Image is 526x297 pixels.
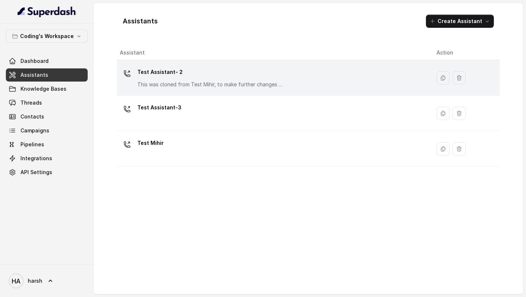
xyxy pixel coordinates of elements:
[28,277,42,285] span: harsh
[20,85,66,93] span: Knowledge Bases
[117,45,431,60] th: Assistant
[20,99,42,106] span: Threads
[20,57,49,65] span: Dashboard
[426,15,494,28] button: Create Assistant
[137,66,283,78] p: Test Assistant- 2
[6,82,88,95] a: Knowledge Bases
[6,96,88,109] a: Threads
[6,68,88,82] a: Assistants
[137,81,283,88] p: This was cloned from Test Mihir, to make further changes as discussed with the Superdash team.
[18,6,76,18] img: light.svg
[431,45,500,60] th: Action
[20,127,49,134] span: Campaigns
[6,30,88,43] button: Coding's Workspace
[6,124,88,137] a: Campaigns
[6,166,88,179] a: API Settings
[20,141,44,148] span: Pipelines
[20,155,52,162] span: Integrations
[6,138,88,151] a: Pipelines
[20,71,48,79] span: Assistants
[137,137,164,149] p: Test Mihir
[123,15,158,27] h1: Assistants
[6,54,88,68] a: Dashboard
[6,271,88,291] a: harsh
[6,152,88,165] a: Integrations
[12,277,20,285] text: HA
[20,113,44,120] span: Contacts
[20,32,74,41] p: Coding's Workspace
[6,110,88,123] a: Contacts
[20,169,52,176] span: API Settings
[137,102,182,113] p: Test Assistant-3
